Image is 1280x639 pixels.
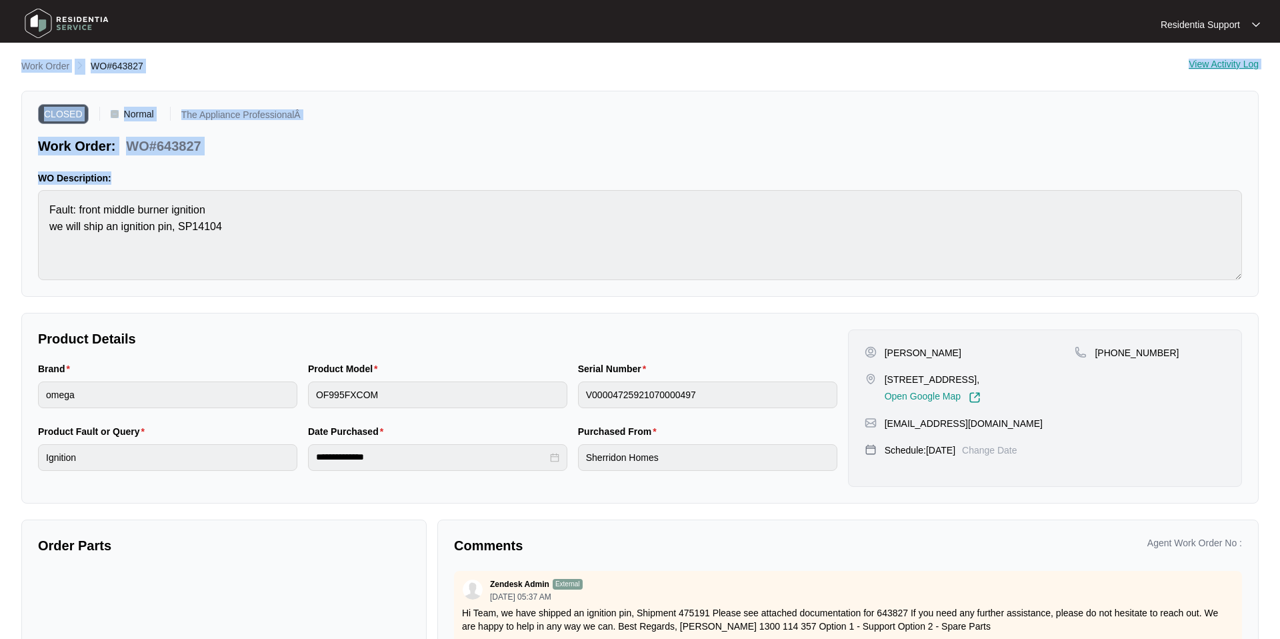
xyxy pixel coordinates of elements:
[308,362,383,376] label: Product Model
[490,579,549,590] p: Zendesk Admin
[38,536,410,555] p: Order Parts
[969,392,981,404] img: Link-External
[316,450,547,464] input: Date Purchased
[1252,21,1260,28] img: dropdown arrow
[308,425,389,438] label: Date Purchased
[885,346,961,360] p: [PERSON_NAME]
[111,110,119,118] img: Vercel Logo
[38,104,89,124] span: CLOSED
[75,60,85,71] img: chevron-right
[578,444,837,471] input: Purchased From
[38,171,1242,185] p: WO Description:
[38,362,75,376] label: Brand
[865,373,877,385] img: map-pin
[865,444,877,456] img: map-pin
[38,444,297,471] input: Product Fault or Query
[91,61,143,71] span: WO#643827
[38,330,837,348] p: Product Details
[578,362,651,376] label: Serial Number
[38,425,150,438] label: Product Fault or Query
[1189,59,1259,75] div: View Activity Log
[865,346,877,358] img: user-pin
[865,417,877,429] img: map-pin
[1075,346,1087,358] img: map-pin
[490,593,583,601] p: [DATE] 05:37 AM
[454,536,839,555] p: Comments
[1095,346,1179,360] p: [PHONE_NUMBER]
[885,444,955,457] p: Schedule: [DATE]
[885,373,981,386] p: [STREET_ADDRESS],
[462,606,1234,633] p: Hi Team, we have shipped an ignition pin, Shipment 475191 Please see attached documentation for 6...
[308,382,567,408] input: Product Model
[19,59,72,74] a: Work Order
[38,190,1242,280] textarea: Fault: front middle burner ignition we will ship an ignition pin, SP14104
[21,59,69,73] p: Work Order
[38,137,115,155] p: Work Order:
[181,110,301,124] p: The Appliance ProfessionalÂ
[119,104,159,124] span: Normal
[20,3,113,43] img: residentia service logo
[1161,18,1240,31] p: Residentia Support
[38,382,297,408] input: Brand
[126,137,201,155] p: WO#643827
[463,580,483,600] img: user.svg
[578,425,662,438] label: Purchased From
[885,392,981,404] a: Open Google Map
[962,444,1017,457] p: Change Date
[553,579,583,590] p: External
[1147,536,1242,550] p: Agent Work Order No :
[578,382,837,408] input: Serial Number
[885,417,1043,430] p: [EMAIL_ADDRESS][DOMAIN_NAME]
